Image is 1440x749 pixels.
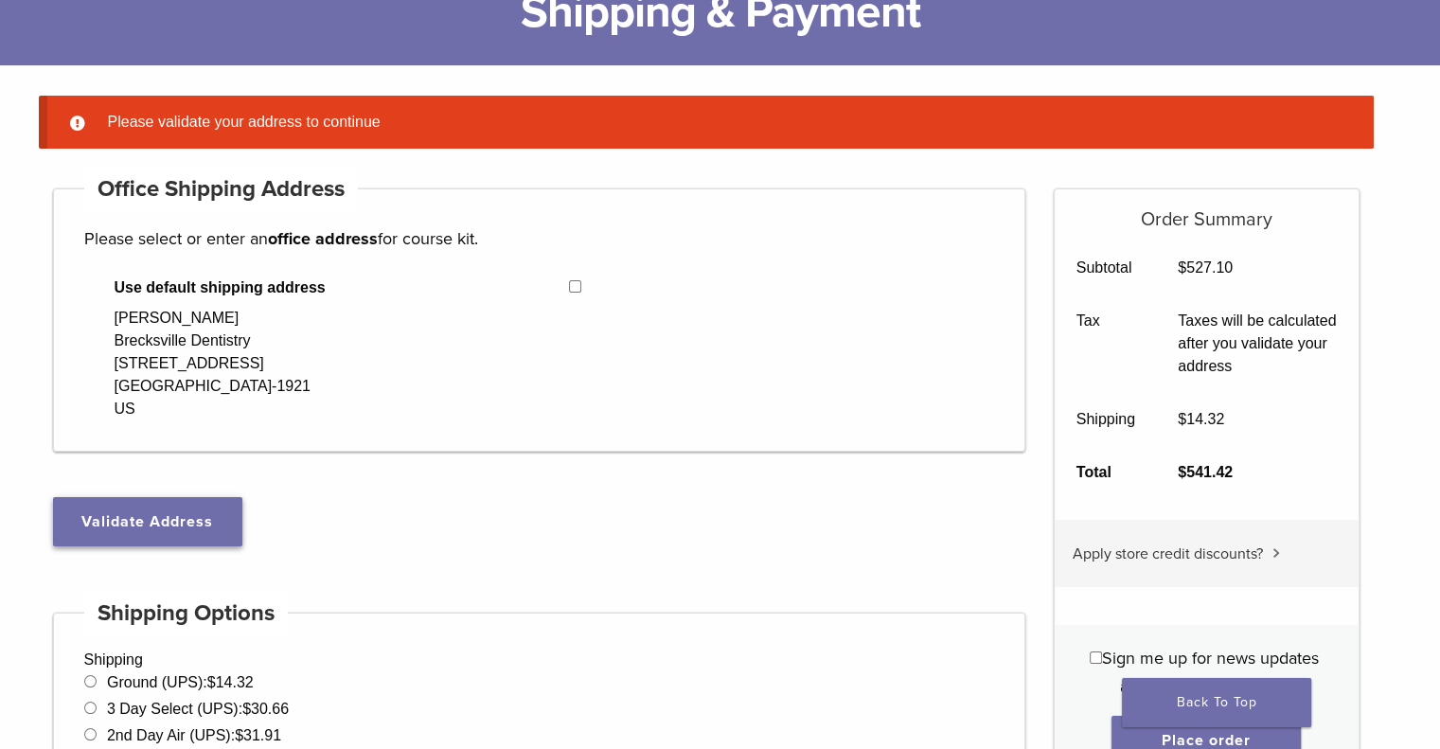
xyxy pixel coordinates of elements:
[1272,548,1280,558] img: caret.svg
[207,674,216,690] span: $
[115,276,570,299] span: Use default shipping address
[100,111,1343,134] li: Please validate your address to continue
[235,727,243,743] span: $
[107,674,254,690] label: Ground (UPS):
[1178,464,1186,480] span: $
[207,674,254,690] bdi: 14.32
[1090,651,1102,664] input: Sign me up for news updates and product discounts!
[84,591,289,636] h4: Shipping Options
[53,497,242,546] button: Validate Address
[84,167,359,212] h4: Office Shipping Address
[1055,446,1157,499] th: Total
[1178,464,1233,480] bdi: 541.42
[242,701,251,717] span: $
[1122,678,1311,727] a: Back To Top
[1055,393,1157,446] th: Shipping
[107,727,281,743] label: 2nd Day Air (UPS):
[107,701,289,717] label: 3 Day Select (UPS):
[268,228,378,249] strong: office address
[1073,544,1263,563] span: Apply store credit discounts?
[1178,259,1233,276] bdi: 527.10
[1178,411,1224,427] bdi: 14.32
[235,727,281,743] bdi: 31.91
[1055,241,1157,294] th: Subtotal
[1055,189,1359,231] h5: Order Summary
[115,307,311,420] div: [PERSON_NAME] Brecksville Dentistry [STREET_ADDRESS] [GEOGRAPHIC_DATA]-1921 US
[1178,411,1186,427] span: $
[1055,294,1157,393] th: Tax
[1157,294,1359,393] td: Taxes will be calculated after you validate your address
[1178,259,1186,276] span: $
[84,224,995,253] p: Please select or enter an for course kit.
[1102,648,1319,697] span: Sign me up for news updates and product discounts!
[242,701,289,717] bdi: 30.66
